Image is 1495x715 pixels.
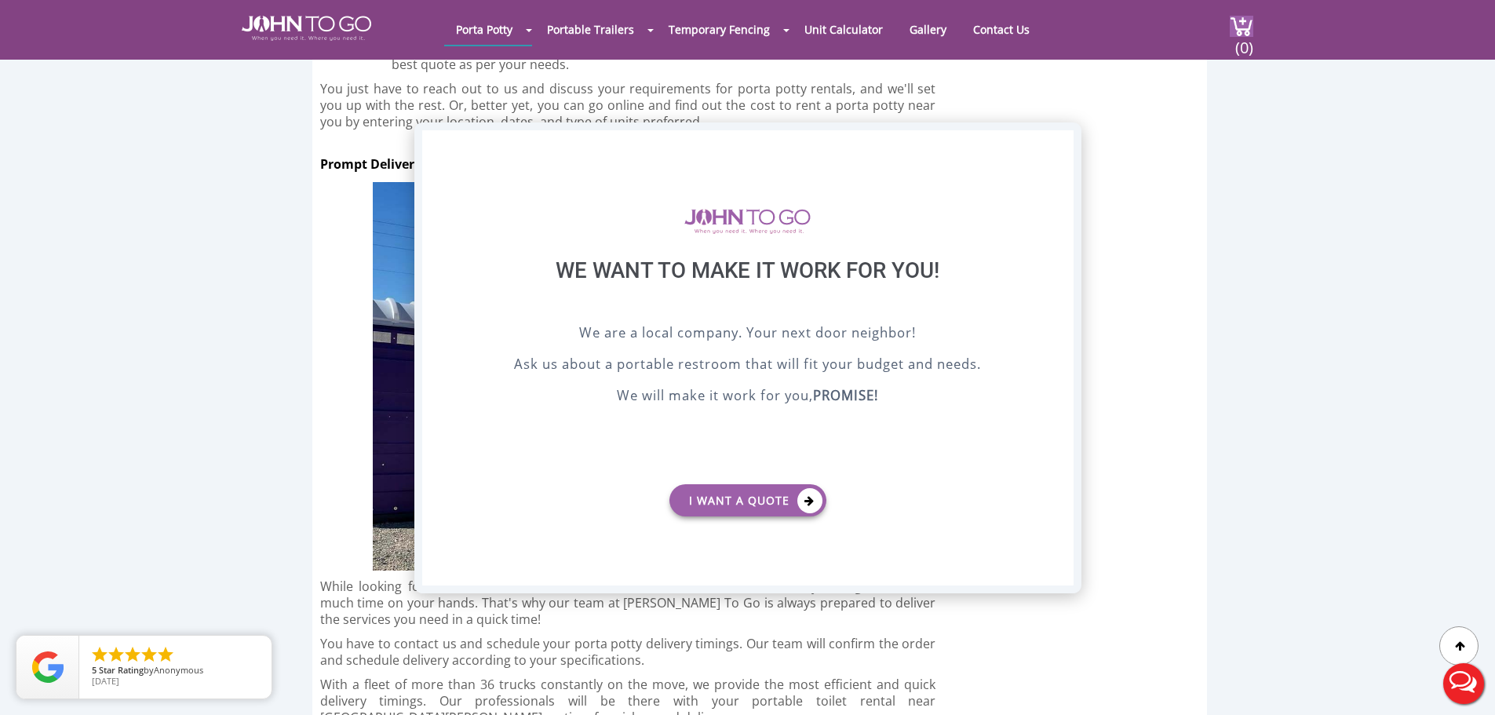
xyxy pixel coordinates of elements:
[107,645,126,664] li: 
[123,645,142,664] li: 
[92,675,119,687] span: [DATE]
[1048,130,1073,157] div: X
[32,651,64,683] img: Review Rating
[156,645,175,664] li: 
[154,664,203,676] span: Anonymous
[1432,652,1495,715] button: Live Chat
[92,666,259,677] span: by
[140,645,159,664] li: 
[461,385,1034,409] p: We will make it work for you,
[461,257,1034,323] div: We want to make it work for you!
[669,484,826,516] a: I want a Quote
[90,645,109,664] li: 
[684,209,811,234] img: logo of viptogo
[99,664,144,676] span: Star Rating
[461,323,1034,346] p: We are a local company. Your next door neighbor!
[92,664,97,676] span: 5
[813,386,878,404] b: PROMISE!
[461,354,1034,378] p: Ask us about a portable restroom that will fit your budget and needs.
